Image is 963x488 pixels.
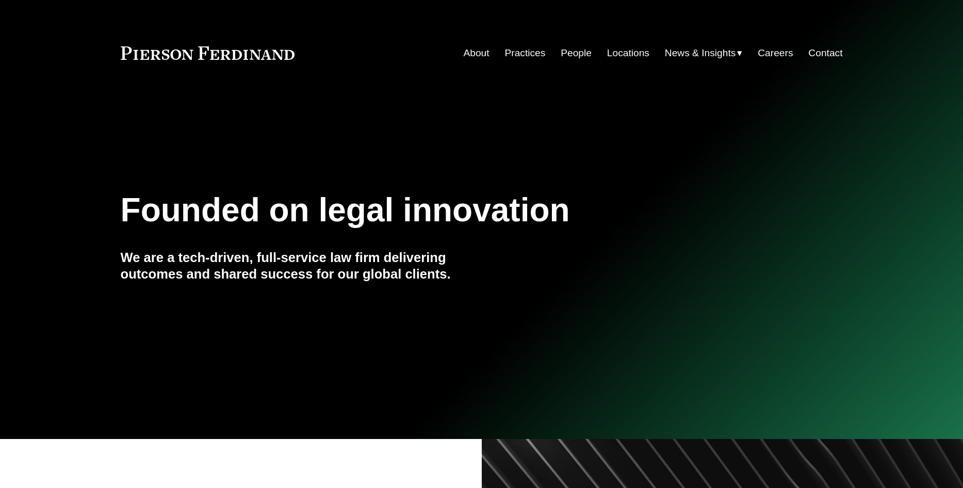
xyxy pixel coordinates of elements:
span: News & Insights [665,44,736,62]
a: Careers [758,43,793,63]
a: About [463,43,489,63]
h1: Founded on legal innovation [121,191,723,229]
a: Locations [607,43,649,63]
a: Practices [504,43,545,63]
a: Contact [808,43,842,63]
a: folder dropdown [665,43,743,63]
h4: We are a tech-driven, full-service law firm delivering outcomes and shared success for our global... [121,249,482,283]
a: People [561,43,592,63]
